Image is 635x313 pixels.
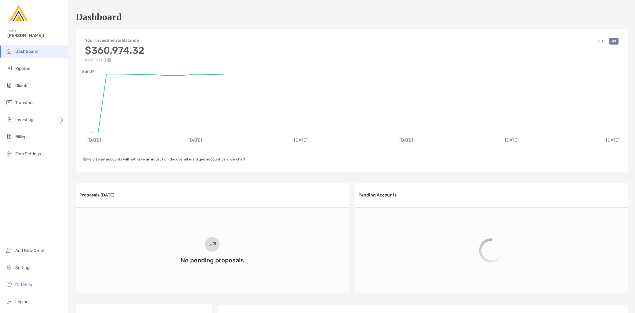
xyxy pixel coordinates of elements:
span: Get Help [15,282,32,287]
span: Investing [15,117,33,122]
img: transfers icon [5,99,13,106]
span: Pipeline [15,66,31,71]
img: settings icon [5,264,13,271]
span: Clients [15,83,28,88]
h4: Your Investments Balance [85,38,144,43]
text: [DATE] [505,138,519,143]
img: firm-settings icon [5,150,13,157]
text: $363K [82,69,95,74]
span: Dashboard [15,49,38,54]
img: get-help icon [5,281,13,288]
img: logout icon [5,298,13,305]
span: Billing [15,134,27,139]
text: [DATE] [606,138,620,143]
button: All [609,38,619,45]
h1: Dashboard [76,11,122,23]
img: clients icon [5,81,13,89]
h3: $360,974.32 [85,45,144,56]
span: Add New Client [15,248,45,253]
img: Zoe Logo [7,2,29,24]
h3: Pending Accounts [358,192,397,198]
img: dashboard icon [5,47,13,55]
p: As of [DATE] [85,58,144,62]
img: billing icon [5,133,13,140]
span: Held away accounts will not have an impact on the overall managed account balance chart. [83,157,246,161]
button: YTD [595,38,607,45]
span: [PERSON_NAME]! [7,33,64,38]
text: [DATE] [87,138,101,143]
h3: Proposals [DATE] [79,192,114,198]
img: pipeline icon [5,64,13,72]
text: [DATE] [294,138,308,143]
text: [DATE] [399,138,413,143]
span: Settings [15,265,31,270]
img: add_new_client icon [5,246,13,254]
img: Performance Info [107,58,111,62]
img: investing icon [5,116,13,123]
span: Firm Settings [15,151,41,156]
text: [DATE] [188,138,202,143]
h3: No pending proposals [181,257,244,264]
span: Transfers [15,100,34,105]
span: Log out [15,299,30,304]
